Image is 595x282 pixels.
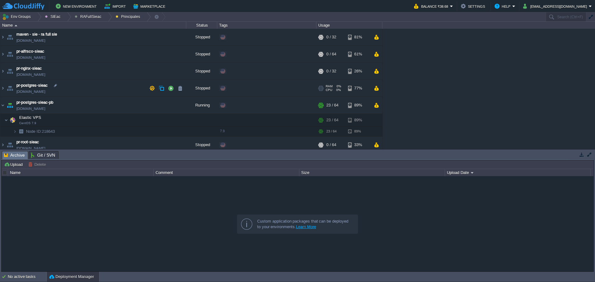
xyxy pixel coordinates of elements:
[16,65,42,72] a: pr-nginx-sieac
[0,29,5,46] img: AMDAwAAAACH5BAEAAAAALAAAAAABAAEAAAICRAEAOw==
[6,137,14,153] img: AMDAwAAAACH5BAEAAAAALAAAAAABAAEAAAICRAEAOw==
[6,46,14,63] img: AMDAwAAAACH5BAEAAAAALAAAAAABAAEAAAICRAEAOw==
[8,272,46,282] div: No active tasks
[326,114,338,126] div: 23 / 64
[186,46,217,63] div: Stopped
[414,2,450,10] button: Balance ₹38.68
[133,2,167,10] button: Marketplace
[6,63,14,80] img: AMDAwAAAACH5BAEAAAAALAAAAAABAAEAAAICRAEAOw==
[17,127,25,136] img: AMDAwAAAACH5BAEAAAAALAAAAAABAAEAAAICRAEAOw==
[28,162,48,167] button: Delete
[326,63,336,80] div: 0 / 32
[326,85,333,88] span: RAM
[187,22,217,29] div: Status
[8,114,17,126] img: AMDAwAAAACH5BAEAAAAALAAAAAABAAEAAAICRAEAOw==
[186,137,217,153] div: Stopped
[296,224,316,229] a: Learn More
[0,63,5,80] img: AMDAwAAAACH5BAEAAAAALAAAAAABAAEAAAICRAEAOw==
[25,129,56,134] a: Node ID:218643
[348,46,368,63] div: 61%
[4,151,25,159] span: Archive
[348,114,368,126] div: 89%
[19,121,36,125] span: CentOS 7.9
[569,257,589,276] iframe: chat widget
[16,72,45,78] span: [DOMAIN_NAME]
[16,139,39,145] a: pr-root-sieac
[16,89,45,95] span: [DOMAIN_NAME]
[186,80,217,97] div: Stopped
[218,22,316,29] div: Tags
[317,22,382,29] div: Usage
[348,80,368,97] div: 77%
[335,88,341,92] span: 0%
[154,169,299,176] div: Comment
[16,37,45,44] span: [DOMAIN_NAME]
[0,80,5,97] img: AMDAwAAAACH5BAEAAAAALAAAAAABAAEAAAICRAEAOw==
[2,12,33,21] button: Env Groups
[326,127,337,136] div: 23 / 64
[1,22,186,29] div: Name
[326,137,336,153] div: 0 / 64
[326,88,332,92] span: CPU
[348,29,368,46] div: 81%
[257,219,353,230] div: Custom application packages that can be deployed to your environments.
[16,99,53,106] a: pr-postgres-sieac-pb
[186,63,217,80] div: Stopped
[16,145,45,151] a: [DOMAIN_NAME]
[220,129,225,133] span: 7.9
[56,2,99,10] button: New Environment
[326,46,336,63] div: 0 / 64
[2,2,44,10] img: CloudJiffy
[0,137,5,153] img: AMDAwAAAACH5BAEAAAAALAAAAAABAAEAAAICRAEAOw==
[19,115,42,120] span: Elastic VPS
[15,25,17,26] img: AMDAwAAAACH5BAEAAAAALAAAAAABAAEAAAICRAEAOw==
[8,169,153,176] div: Name
[19,115,42,120] a: Elastic VPSCentOS 7.9
[116,12,142,21] button: Principales
[348,137,368,153] div: 33%
[16,54,45,61] span: [DOMAIN_NAME]
[186,29,217,46] div: Stopped
[49,274,94,280] button: Deployment Manager
[348,63,368,80] div: 26%
[461,2,487,10] button: Settings
[31,151,55,159] span: Git / SVN
[45,12,63,21] button: SIEac
[6,97,14,114] img: AMDAwAAAACH5BAEAAAAALAAAAAABAAEAAAICRAEAOw==
[4,114,8,126] img: AMDAwAAAACH5BAEAAAAALAAAAAABAAEAAAICRAEAOw==
[495,2,512,10] button: Help
[6,80,14,97] img: AMDAwAAAACH5BAEAAAAALAAAAAABAAEAAAICRAEAOw==
[16,82,48,89] a: pr-postgres-sieac
[4,162,24,167] button: Upload
[6,29,14,46] img: AMDAwAAAACH5BAEAAAAALAAAAAABAAEAAAICRAEAOw==
[13,127,17,136] img: AMDAwAAAACH5BAEAAAAALAAAAAABAAEAAAICRAEAOw==
[104,2,128,10] button: Import
[348,127,368,136] div: 89%
[16,106,45,112] span: [DOMAIN_NAME]
[16,48,44,54] a: pr-alfrsco-sieac
[348,97,368,114] div: 89%
[326,97,338,114] div: 23 / 64
[0,97,5,114] img: AMDAwAAAACH5BAEAAAAALAAAAAABAAEAAAICRAEAOw==
[523,2,589,10] button: [EMAIL_ADDRESS][DOMAIN_NAME]
[300,169,445,176] div: Size
[335,85,341,88] span: 0%
[326,29,336,46] div: 0 / 32
[445,169,590,176] div: Upload Date
[75,12,104,21] button: RAFullSieac
[0,46,5,63] img: AMDAwAAAACH5BAEAAAAALAAAAAABAAEAAAICRAEAOw==
[186,97,217,114] div: Running
[26,129,42,134] span: Node ID:
[25,129,56,134] span: 218643
[16,31,57,37] a: maven - sie - ra full sie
